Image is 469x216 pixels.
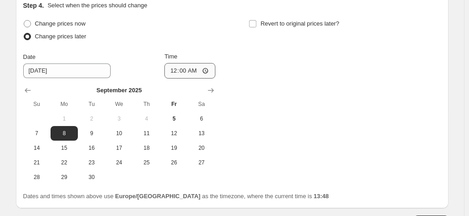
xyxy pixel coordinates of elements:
[204,84,217,97] button: Show next month, October 2025
[314,193,329,200] b: 13:48
[51,111,78,126] button: Monday September 1 2025
[23,193,329,200] span: Dates and times shown above use as the timezone, where the current time is
[109,100,129,108] span: We
[105,155,133,170] button: Wednesday September 24 2025
[78,97,105,111] th: Tuesday
[51,170,78,184] button: Monday September 29 2025
[78,141,105,155] button: Tuesday September 16 2025
[191,115,211,122] span: 6
[109,159,129,166] span: 24
[82,100,102,108] span: Tu
[54,144,74,152] span: 15
[54,174,74,181] span: 29
[82,130,102,137] span: 9
[137,130,157,137] span: 11
[47,1,147,10] p: Select when the prices should change
[23,97,51,111] th: Sunday
[21,84,34,97] button: Show previous month, August 2025
[188,111,215,126] button: Saturday September 6 2025
[23,63,111,78] input: 9/5/2025
[51,141,78,155] button: Monday September 15 2025
[35,33,87,40] span: Change prices later
[164,130,184,137] span: 12
[105,141,133,155] button: Wednesday September 17 2025
[164,100,184,108] span: Fr
[54,115,74,122] span: 1
[137,115,157,122] span: 4
[23,170,51,184] button: Sunday September 28 2025
[51,97,78,111] th: Monday
[160,155,188,170] button: Friday September 26 2025
[164,63,215,79] input: 12:00
[54,130,74,137] span: 8
[78,111,105,126] button: Tuesday September 2 2025
[164,115,184,122] span: 5
[188,141,215,155] button: Saturday September 20 2025
[109,130,129,137] span: 10
[164,159,184,166] span: 26
[137,159,157,166] span: 25
[23,53,36,60] span: Date
[78,126,105,141] button: Tuesday September 9 2025
[133,126,160,141] button: Thursday September 11 2025
[51,126,78,141] button: Monday September 8 2025
[260,20,339,27] span: Revert to original prices later?
[191,130,211,137] span: 13
[188,126,215,141] button: Saturday September 13 2025
[160,126,188,141] button: Friday September 12 2025
[78,155,105,170] button: Tuesday September 23 2025
[51,155,78,170] button: Monday September 22 2025
[109,115,129,122] span: 3
[27,100,47,108] span: Su
[160,141,188,155] button: Friday September 19 2025
[23,141,51,155] button: Sunday September 14 2025
[27,144,47,152] span: 14
[27,159,47,166] span: 21
[133,155,160,170] button: Thursday September 25 2025
[105,126,133,141] button: Wednesday September 10 2025
[54,159,74,166] span: 22
[160,111,188,126] button: Today Friday September 5 2025
[160,97,188,111] th: Friday
[82,174,102,181] span: 30
[105,111,133,126] button: Wednesday September 3 2025
[133,141,160,155] button: Thursday September 18 2025
[164,53,177,60] span: Time
[115,193,200,200] b: Europe/[GEOGRAPHIC_DATA]
[133,111,160,126] button: Thursday September 4 2025
[27,130,47,137] span: 7
[164,144,184,152] span: 19
[109,144,129,152] span: 17
[82,144,102,152] span: 16
[54,100,74,108] span: Mo
[23,126,51,141] button: Sunday September 7 2025
[191,100,211,108] span: Sa
[78,170,105,184] button: Tuesday September 30 2025
[188,155,215,170] button: Saturday September 27 2025
[137,100,157,108] span: Th
[105,97,133,111] th: Wednesday
[23,155,51,170] button: Sunday September 21 2025
[137,144,157,152] span: 18
[27,174,47,181] span: 28
[23,1,44,10] h2: Step 4.
[82,115,102,122] span: 2
[82,159,102,166] span: 23
[35,20,86,27] span: Change prices now
[191,159,211,166] span: 27
[191,144,211,152] span: 20
[133,97,160,111] th: Thursday
[188,97,215,111] th: Saturday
